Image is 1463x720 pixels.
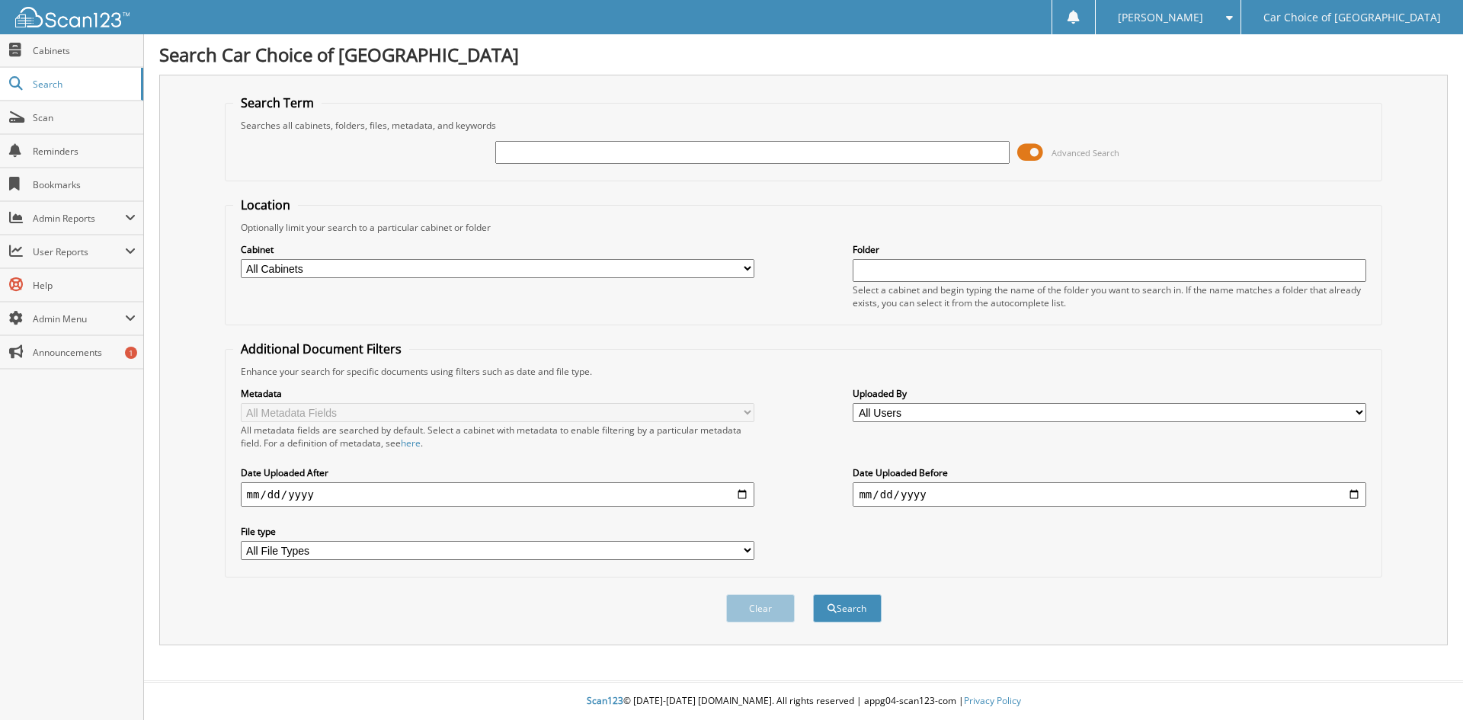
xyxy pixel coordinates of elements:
label: Date Uploaded Before [853,466,1366,479]
span: Advanced Search [1052,147,1119,158]
label: Folder [853,243,1366,256]
input: start [241,482,754,507]
div: Searches all cabinets, folders, files, metadata, and keywords [233,119,1375,132]
a: Privacy Policy [964,694,1021,707]
span: User Reports [33,245,125,258]
span: Admin Reports [33,212,125,225]
span: [PERSON_NAME] [1118,13,1203,22]
label: Cabinet [241,243,754,256]
div: 1 [125,347,137,359]
legend: Location [233,197,298,213]
label: Metadata [241,387,754,400]
button: Search [813,594,882,622]
a: here [401,437,421,450]
span: Scan [33,111,136,124]
h1: Search Car Choice of [GEOGRAPHIC_DATA] [159,42,1448,67]
label: Uploaded By [853,387,1366,400]
input: end [853,482,1366,507]
iframe: Chat Widget [1387,647,1463,720]
span: Admin Menu [33,312,125,325]
div: Enhance your search for specific documents using filters such as date and file type. [233,365,1375,378]
span: Scan123 [587,694,623,707]
div: © [DATE]-[DATE] [DOMAIN_NAME]. All rights reserved | appg04-scan123-com | [144,683,1463,720]
legend: Additional Document Filters [233,341,409,357]
div: Select a cabinet and begin typing the name of the folder you want to search in. If the name match... [853,283,1366,309]
span: Reminders [33,145,136,158]
button: Clear [726,594,795,622]
legend: Search Term [233,94,322,111]
span: Help [33,279,136,292]
label: File type [241,525,754,538]
span: Car Choice of [GEOGRAPHIC_DATA] [1263,13,1441,22]
label: Date Uploaded After [241,466,754,479]
span: Cabinets [33,44,136,57]
div: All metadata fields are searched by default. Select a cabinet with metadata to enable filtering b... [241,424,754,450]
span: Announcements [33,346,136,359]
span: Search [33,78,133,91]
span: Bookmarks [33,178,136,191]
div: Optionally limit your search to a particular cabinet or folder [233,221,1375,234]
img: scan123-logo-white.svg [15,7,130,27]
